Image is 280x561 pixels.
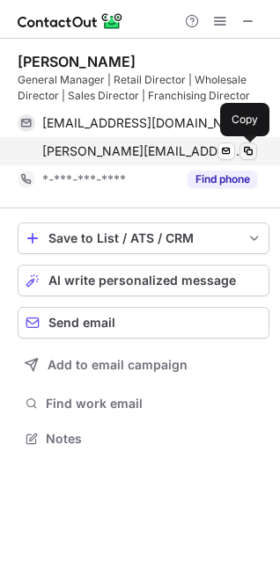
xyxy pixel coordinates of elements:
div: Save to List / ATS / CRM [48,231,239,245]
button: Add to email campaign [18,349,269,381]
img: ContactOut v5.3.10 [18,11,123,32]
button: Notes [18,426,269,451]
button: Send email [18,307,269,339]
span: [EMAIL_ADDRESS][DOMAIN_NAME] [42,115,244,131]
span: Notes [46,431,262,447]
div: General Manager | Retail Director | Wholesale Director | Sales Director | Franchising Director [18,72,269,104]
button: Reveal Button [188,171,257,188]
div: [PERSON_NAME] [18,53,136,70]
span: Add to email campaign [48,358,188,372]
span: Send email [48,316,115,330]
button: AI write personalized message [18,265,269,296]
span: Find work email [46,396,262,412]
span: AI write personalized message [48,273,236,288]
span: [PERSON_NAME][EMAIL_ADDRESS][PERSON_NAME][DOMAIN_NAME] [42,143,244,159]
button: Find work email [18,391,269,416]
button: save-profile-one-click [18,222,269,254]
